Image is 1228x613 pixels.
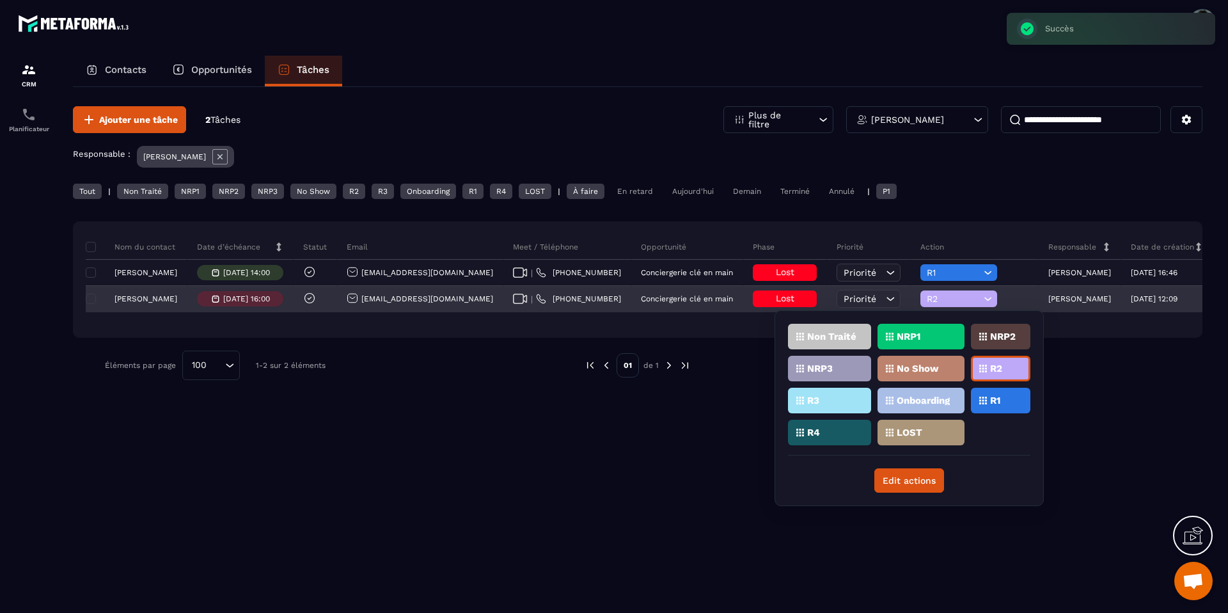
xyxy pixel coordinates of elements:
[1131,294,1177,303] p: [DATE] 12:09
[990,364,1002,373] p: R2
[372,184,394,199] div: R3
[641,268,733,277] p: Conciergerie clé en main
[897,364,939,373] p: No Show
[212,184,245,199] div: NRP2
[774,184,816,199] div: Terminé
[844,267,876,278] span: Priorité
[18,12,133,35] img: logo
[73,106,186,133] button: Ajouter une tâche
[175,184,206,199] div: NRP1
[807,396,819,405] p: R3
[748,111,805,129] p: Plus de filtre
[297,64,329,76] p: Tâches
[1048,242,1096,252] p: Responsable
[837,242,863,252] p: Priorité
[753,242,775,252] p: Phase
[1131,268,1177,277] p: [DATE] 16:46
[114,268,177,277] p: [PERSON_NAME]
[73,56,159,86] a: Contacts
[611,184,659,199] div: En retard
[210,115,240,125] span: Tâches
[182,351,240,380] div: Search for option
[823,184,861,199] div: Annulé
[187,358,211,372] span: 100
[807,428,820,437] p: R4
[876,184,897,199] div: P1
[290,184,336,199] div: No Show
[558,187,560,196] p: |
[617,353,639,378] p: 01
[159,56,265,86] a: Opportunités
[73,184,102,199] div: Tout
[143,152,206,161] p: [PERSON_NAME]
[3,81,54,88] p: CRM
[400,184,456,199] div: Onboarding
[990,332,1016,341] p: NRP2
[531,268,533,278] span: |
[844,294,876,304] span: Priorité
[462,184,484,199] div: R1
[105,64,146,76] p: Contacts
[874,468,944,493] button: Edit actions
[679,360,691,371] img: next
[105,361,176,370] p: Éléments par page
[920,242,944,252] p: Action
[1174,562,1213,600] div: Ouvrir le chat
[3,125,54,132] p: Planificateur
[99,113,178,126] span: Ajouter une tâche
[3,52,54,97] a: formationformationCRM
[897,332,920,341] p: NRP1
[73,149,130,159] p: Responsable :
[1048,268,1111,277] p: [PERSON_NAME]
[601,360,612,371] img: prev
[776,293,794,303] span: Lost
[531,294,533,304] span: |
[256,361,326,370] p: 1-2 sur 2 éléments
[21,107,36,122] img: scheduler
[567,184,604,199] div: À faire
[343,184,365,199] div: R2
[108,187,111,196] p: |
[303,242,327,252] p: Statut
[897,428,922,437] p: LOST
[117,184,168,199] div: Non Traité
[871,115,944,124] p: [PERSON_NAME]
[897,396,950,405] p: Onboarding
[114,294,177,303] p: [PERSON_NAME]
[211,358,222,372] input: Search for option
[727,184,767,199] div: Demain
[666,184,720,199] div: Aujourd'hui
[89,242,175,252] p: Nom du contact
[3,97,54,142] a: schedulerschedulerPlanificateur
[641,242,686,252] p: Opportunité
[191,64,252,76] p: Opportunités
[536,294,621,304] a: [PHONE_NUMBER]
[347,242,368,252] p: Email
[1048,294,1111,303] p: [PERSON_NAME]
[513,242,578,252] p: Meet / Téléphone
[197,242,260,252] p: Date d’échéance
[536,267,621,278] a: [PHONE_NUMBER]
[663,360,675,371] img: next
[223,294,270,303] p: [DATE] 16:00
[807,364,833,373] p: NRP3
[776,267,794,277] span: Lost
[1131,242,1194,252] p: Date de création
[585,360,596,371] img: prev
[641,294,733,303] p: Conciergerie clé en main
[867,187,870,196] p: |
[927,294,980,304] span: R2
[643,360,659,370] p: de 1
[490,184,512,199] div: R4
[223,268,270,277] p: [DATE] 14:00
[807,332,856,341] p: Non Traité
[251,184,284,199] div: NRP3
[21,62,36,77] img: formation
[927,267,980,278] span: R1
[205,114,240,126] p: 2
[265,56,342,86] a: Tâches
[519,184,551,199] div: LOST
[990,396,1000,405] p: R1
